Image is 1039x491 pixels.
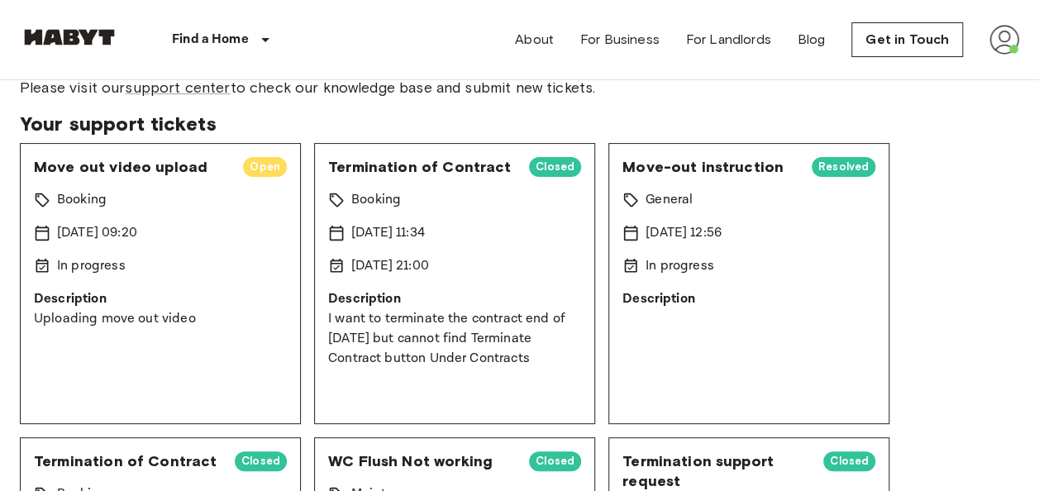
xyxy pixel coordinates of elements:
[823,453,875,470] span: Closed
[798,30,826,50] a: Blog
[622,157,798,177] span: Move-out instruction
[20,29,119,45] img: Habyt
[328,157,516,177] span: Termination of Contract
[646,256,714,276] p: In progress
[686,30,771,50] a: For Landlords
[622,451,810,491] span: Termination support request
[328,309,581,369] p: I want to terminate the contract end of [DATE] but cannot find Terminate Contract button Under Co...
[622,289,875,309] p: Description
[172,30,249,50] p: Find a Home
[989,25,1019,55] img: avatar
[20,112,1019,136] span: Your support tickets
[125,79,230,97] a: support center
[351,256,429,276] p: [DATE] 21:00
[57,256,126,276] p: In progress
[243,159,287,175] span: Open
[351,223,425,243] p: [DATE] 11:34
[351,190,401,210] p: Booking
[328,289,581,309] p: Description
[328,451,516,471] span: WC Flush Not working
[34,451,222,471] span: Termination of Contract
[235,453,287,470] span: Closed
[57,223,137,243] p: [DATE] 09:20
[34,157,230,177] span: Move out video upload
[580,30,660,50] a: For Business
[646,223,722,243] p: [DATE] 12:56
[646,190,693,210] p: General
[851,22,963,57] a: Get in Touch
[20,77,1019,98] span: Please visit our to check our knowledge base and submit new tickets.
[529,453,581,470] span: Closed
[34,289,287,309] p: Description
[34,309,287,329] p: Uploading move out video
[529,159,581,175] span: Closed
[812,159,875,175] span: Resolved
[515,30,554,50] a: About
[57,190,107,210] p: Booking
